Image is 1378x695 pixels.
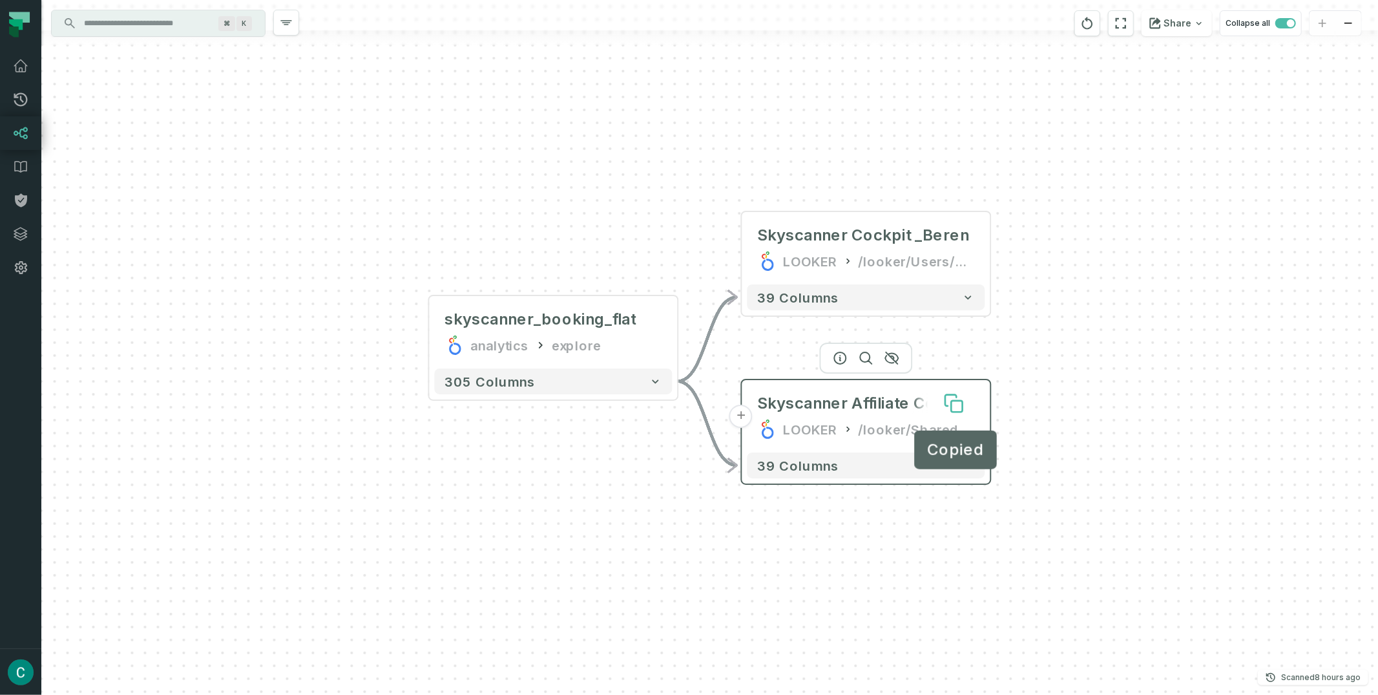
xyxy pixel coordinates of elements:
[914,431,997,469] div: Copied
[1315,672,1361,682] relative-time: Sep 22, 2025, 3:07 AM GMT+2
[236,16,252,31] span: Press ⌘ + K to focus the search bar
[1281,671,1361,684] p: Scanned
[859,419,975,440] div: /looker/Shared/Affiliate/Skyscanner
[8,659,34,685] img: avatar of Cristian Gomez
[729,405,753,428] button: +
[758,458,839,473] span: 39 columns
[758,393,974,414] div: Skyscanner Affiliate Cockpit
[758,290,839,305] span: 39 columns
[218,16,235,31] span: Press ⌘ + K to focus the search bar
[784,251,838,272] div: LOOKER
[1258,670,1368,685] button: Scanned[DATE] 03:07:26
[1220,10,1302,36] button: Collapse all
[552,335,601,356] div: explore
[1335,11,1361,36] button: zoom out
[859,251,975,272] div: /looker/Users/Beren Nur Usluduran
[758,225,970,246] div: Skyscanner Cockpit _Beren
[471,335,529,356] div: analytics
[1142,10,1212,36] button: Share
[678,297,737,381] g: Edge from c46941b832f695926bda35ffc044e539 to 71c2c559f873a13701a65f725814c3a4
[678,381,737,465] g: Edge from c46941b832f695926bda35ffc044e539 to ce6ee80595cd1857b6c21ee950bc292e
[445,374,536,389] span: 305 columns
[445,309,636,330] div: skyscanner_booking_flat
[784,419,838,440] div: LOOKER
